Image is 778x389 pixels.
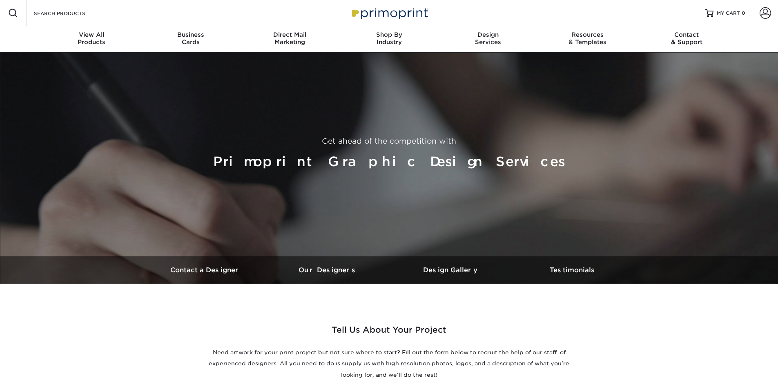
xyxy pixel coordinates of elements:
[439,31,538,38] span: Design
[42,31,141,38] span: View All
[141,31,240,46] div: Cards
[389,266,512,274] h3: Design Gallery
[267,256,389,284] a: Our Designers
[42,31,141,46] div: Products
[742,10,745,16] span: 0
[439,31,538,46] div: Services
[240,31,339,38] span: Direct Mail
[147,136,631,147] p: Get ahead of the competition with
[339,31,439,46] div: Industry
[538,26,637,52] a: Resources& Templates
[339,26,439,52] a: Shop ByIndustry
[538,31,637,38] span: Resources
[389,256,512,284] a: Design Gallery
[147,150,631,173] h1: Primoprint Graphic Design Services
[339,31,439,38] span: Shop By
[637,31,736,46] div: & Support
[240,26,339,52] a: Direct MailMarketing
[205,323,573,344] h2: Tell Us About Your Project
[144,256,267,284] a: Contact a Designer
[512,266,634,274] h3: Testimonials
[141,31,240,38] span: Business
[439,26,538,52] a: DesignServices
[144,266,267,274] h3: Contact a Designer
[42,26,141,52] a: View AllProducts
[538,31,637,46] div: & Templates
[267,266,389,274] h3: Our Designers
[33,8,113,18] input: SEARCH PRODUCTS.....
[348,4,430,22] img: Primoprint
[205,347,573,380] p: Need artwork for your print project but not sure where to start? Fill out the form below to recru...
[240,31,339,46] div: Marketing
[512,256,634,284] a: Testimonials
[637,26,736,52] a: Contact& Support
[141,26,240,52] a: BusinessCards
[637,31,736,38] span: Contact
[717,10,740,17] span: MY CART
